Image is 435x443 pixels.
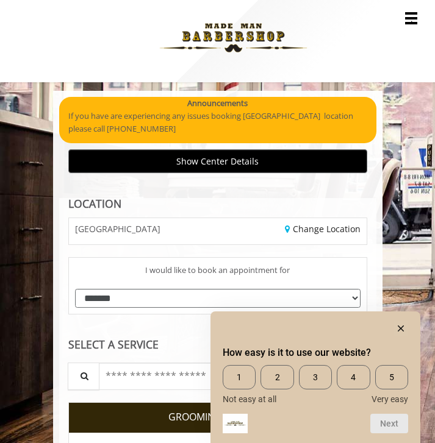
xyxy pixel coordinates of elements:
[375,365,408,389] span: 5
[68,363,99,390] button: Service Search
[337,365,370,389] span: 4
[405,12,417,24] button: menu toggle
[285,223,361,235] a: Change Location
[168,409,267,425] span: GROOMING SERVICES
[370,414,408,433] button: Next question
[261,365,293,389] span: 2
[68,110,367,135] p: If you have are experiencing any issues booking [GEOGRAPHIC_DATA] location please call [PHONE_NUM...
[68,149,367,173] button: Show Center Details
[223,394,276,404] span: Not easy at all
[299,365,332,389] span: 3
[394,321,408,336] button: Hide survey
[223,346,408,360] h2: How easy is it to use our website? Select an option from 1 to 5, with 1 being Not easy at all and...
[149,4,317,71] img: Made Man Barbershop logo
[145,264,290,277] span: I would like to book an appointment for
[223,365,256,389] span: 1
[411,13,412,24] span: .
[372,394,408,404] span: Very easy
[223,365,408,404] div: How easy is it to use our website? Select an option from 1 to 5, with 1 being Not easy at all and...
[75,224,160,233] span: [GEOGRAPHIC_DATA]
[187,97,248,110] b: Announcements
[68,196,121,211] b: LOCATION
[68,339,367,350] div: SELECT A SERVICE
[223,321,408,433] div: How easy is it to use our website? Select an option from 1 to 5, with 1 being Not easy at all and...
